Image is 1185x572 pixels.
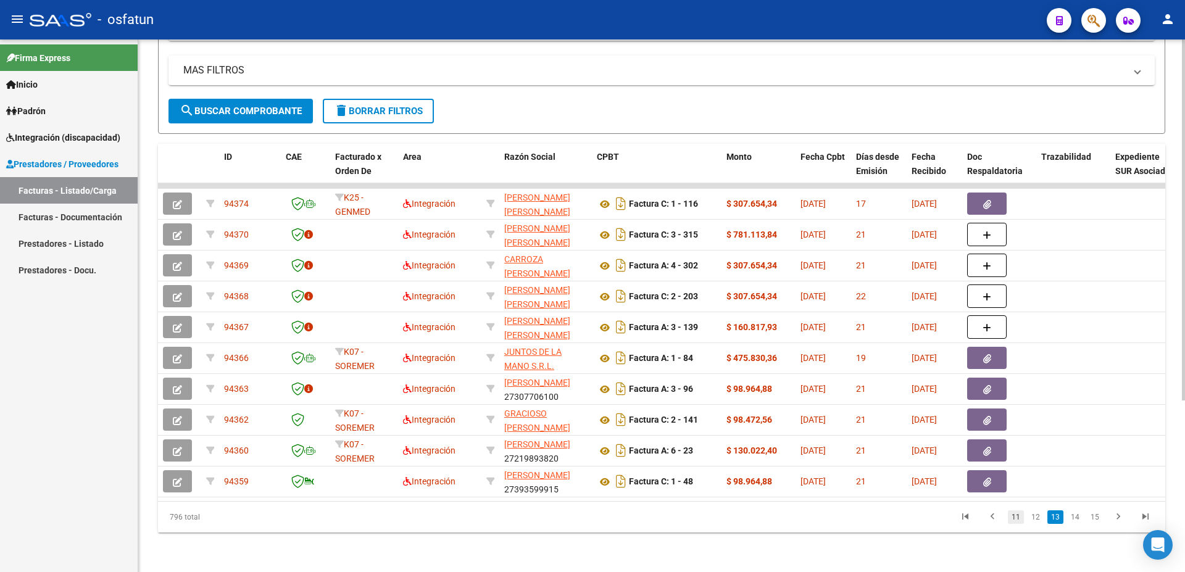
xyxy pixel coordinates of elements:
[504,470,570,480] span: [PERSON_NAME]
[504,439,570,449] span: [PERSON_NAME]
[6,157,118,171] span: Prestadores / Proveedores
[912,152,946,176] span: Fecha Recibido
[335,193,370,217] span: K25 - GENMED
[800,476,826,486] span: [DATE]
[403,152,422,162] span: Area
[403,199,455,209] span: Integración
[613,348,629,368] i: Descargar documento
[962,144,1036,198] datatable-header-cell: Doc Respaldatoria
[721,144,796,198] datatable-header-cell: Monto
[800,322,826,332] span: [DATE]
[403,230,455,239] span: Integración
[1036,144,1110,198] datatable-header-cell: Trazabilidad
[403,353,455,363] span: Integración
[726,446,777,455] strong: $ 130.022,40
[800,230,826,239] span: [DATE]
[168,99,313,123] button: Buscar Comprobante
[504,152,555,162] span: Razón Social
[504,407,587,433] div: 27391410246
[800,152,845,162] span: Fecha Cpbt
[629,384,693,394] strong: Factura A: 3 - 96
[800,291,826,301] span: [DATE]
[1110,144,1178,198] datatable-header-cell: Expediente SUR Asociado
[856,353,866,363] span: 19
[219,144,281,198] datatable-header-cell: ID
[800,384,826,394] span: [DATE]
[168,56,1155,85] mat-expansion-panel-header: MAS FILTROS
[224,260,249,270] span: 94369
[1006,507,1026,528] li: page 11
[981,510,1004,524] a: go to previous page
[224,291,249,301] span: 94368
[98,6,154,33] span: - osfatun
[1046,507,1065,528] li: page 13
[398,144,481,198] datatable-header-cell: Area
[334,103,349,118] mat-icon: delete
[1160,12,1175,27] mat-icon: person
[726,199,777,209] strong: $ 307.654,34
[851,144,907,198] datatable-header-cell: Días desde Emisión
[6,131,120,144] span: Integración (discapacidad)
[726,415,772,425] strong: $ 98.472,56
[1107,510,1130,524] a: go to next page
[856,152,899,176] span: Días desde Emisión
[856,199,866,209] span: 17
[504,223,570,247] span: [PERSON_NAME] [PERSON_NAME]
[613,317,629,337] i: Descargar documento
[597,152,619,162] span: CPBT
[180,106,302,117] span: Buscar Comprobante
[613,410,629,429] i: Descargar documento
[504,254,570,278] span: CARROZA [PERSON_NAME]
[504,376,587,402] div: 27307706100
[6,51,70,65] span: Firma Express
[856,230,866,239] span: 21
[613,255,629,275] i: Descargar documento
[1047,510,1063,524] a: 13
[403,415,455,425] span: Integración
[504,283,587,309] div: 27268396875
[856,291,866,301] span: 22
[912,384,937,394] span: [DATE]
[504,345,587,371] div: 30716229463
[629,323,698,333] strong: Factura A: 3 - 139
[403,291,455,301] span: Integración
[504,347,562,371] span: JUNTOS DE LA MANO S.R.L.
[629,477,693,487] strong: Factura C: 1 - 48
[796,144,851,198] datatable-header-cell: Fecha Cpbt
[613,286,629,306] i: Descargar documento
[504,408,570,433] span: GRACIOSO [PERSON_NAME]
[800,199,826,209] span: [DATE]
[224,152,232,162] span: ID
[10,12,25,27] mat-icon: menu
[629,354,693,363] strong: Factura A: 1 - 84
[856,415,866,425] span: 21
[726,353,777,363] strong: $ 475.830,36
[856,260,866,270] span: 21
[323,99,434,123] button: Borrar Filtros
[912,260,937,270] span: [DATE]
[856,476,866,486] span: 21
[1087,510,1103,524] a: 15
[1008,510,1024,524] a: 11
[335,152,381,176] span: Facturado x Orden De
[912,476,937,486] span: [DATE]
[6,104,46,118] span: Padrón
[726,476,772,486] strong: $ 98.964,88
[1143,530,1173,560] div: Open Intercom Messenger
[504,252,587,278] div: 27329671025
[403,384,455,394] span: Integración
[1067,510,1083,524] a: 14
[954,510,977,524] a: go to first page
[499,144,592,198] datatable-header-cell: Razón Social
[224,353,249,363] span: 94366
[629,261,698,271] strong: Factura A: 4 - 302
[504,193,570,217] span: [PERSON_NAME] [PERSON_NAME]
[912,291,937,301] span: [DATE]
[726,291,777,301] strong: $ 307.654,34
[224,384,249,394] span: 94363
[504,316,570,340] span: [PERSON_NAME] [PERSON_NAME]
[613,471,629,491] i: Descargar documento
[856,384,866,394] span: 21
[286,152,302,162] span: CAE
[403,322,455,332] span: Integración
